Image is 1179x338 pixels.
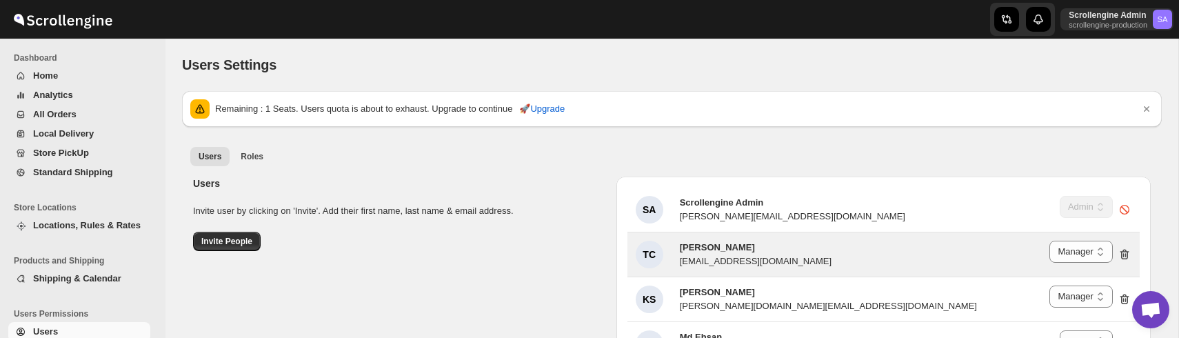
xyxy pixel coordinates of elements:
[8,269,150,288] button: Shipping & Calendar
[519,102,565,116] span: 🚀Upgrade
[1132,291,1169,328] div: Open chat
[33,326,58,337] span: Users
[1153,10,1172,29] span: Scrollengine Admin
[8,86,150,105] button: Analytics
[33,128,94,139] span: Local Delivery
[33,167,113,177] span: Standard Shipping
[8,105,150,124] button: All Orders
[636,241,663,268] div: TC
[680,287,755,297] span: [PERSON_NAME]
[193,232,261,251] button: Invite People
[33,273,121,284] span: Shipping & Calendar
[33,70,58,81] span: Home
[14,52,156,63] span: Dashboard
[1158,15,1168,23] text: SA
[199,151,221,162] span: Users
[8,66,150,86] button: Home
[680,255,832,268] div: [EMAIL_ADDRESS][DOMAIN_NAME]
[33,90,73,100] span: Analytics
[33,148,89,158] span: Store PickUp
[1069,21,1147,29] p: scrollengine-production
[14,255,156,266] span: Products and Shipping
[680,210,905,223] div: [PERSON_NAME][EMAIL_ADDRESS][DOMAIN_NAME]
[33,220,141,230] span: Locations, Rules & Rates
[636,196,663,223] div: SA
[1069,10,1147,21] p: Scrollengine Admin
[680,299,977,313] div: [PERSON_NAME][DOMAIN_NAME][EMAIL_ADDRESS][DOMAIN_NAME]
[193,204,605,218] p: Invite user by clicking on 'Invite'. Add their first name, last name & email address.
[636,286,663,313] div: KS
[201,236,252,247] span: Invite People
[215,102,1140,116] div: Remaining : 1 Seats. Users quota is about to exhaust. Upgrade to continue
[193,177,605,190] h2: Users
[511,98,573,120] button: 🚀Upgrade
[182,57,276,72] span: Users Settings
[680,242,755,252] span: [PERSON_NAME]
[1060,8,1173,30] button: User menu
[241,151,263,162] span: Roles
[14,202,156,213] span: Store Locations
[33,109,77,119] span: All Orders
[1137,99,1156,119] button: Dismiss notification
[8,216,150,235] button: Locations, Rules & Rates
[14,308,156,319] span: Users Permissions
[190,147,230,166] button: All customers
[11,2,114,37] img: ScrollEngine
[680,197,764,208] span: Scrollengine Admin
